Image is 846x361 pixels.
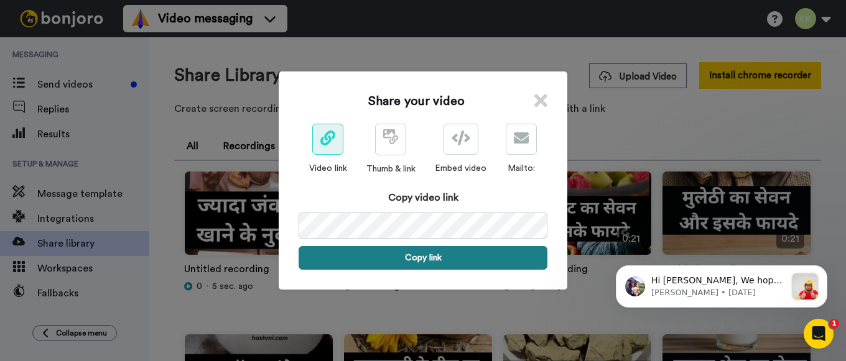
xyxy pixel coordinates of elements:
div: Video link [309,162,347,175]
iframe: Intercom notifications message [597,240,846,327]
span: 1 [829,319,839,329]
div: Mailto: [506,162,537,175]
iframe: Intercom live chat [804,319,834,349]
div: Thumb & link [366,163,416,175]
button: Copy link [299,246,547,270]
div: Embed video [435,162,486,175]
div: Copy video link [299,190,547,205]
h1: Share your video [368,93,465,110]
